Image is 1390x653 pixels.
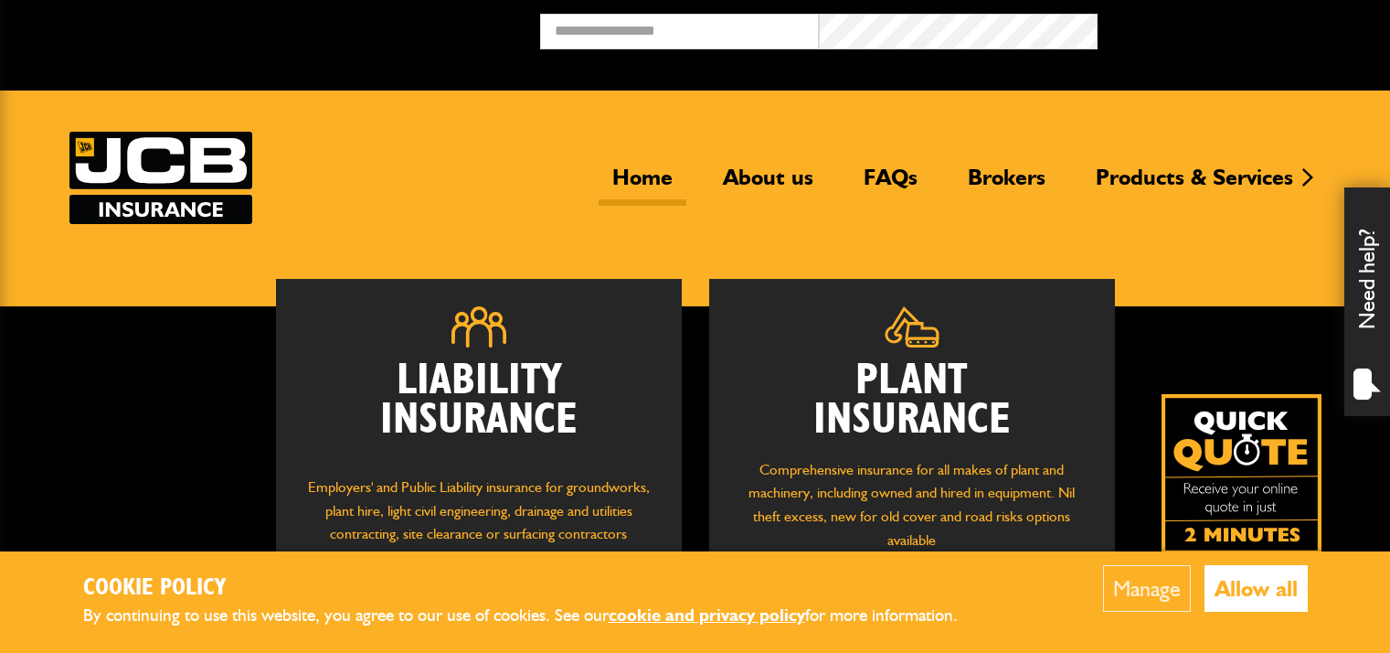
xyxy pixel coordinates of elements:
[69,132,252,224] a: JCB Insurance Services
[1162,394,1321,554] img: Quick Quote
[954,164,1059,206] a: Brokers
[83,574,988,603] h2: Cookie Policy
[303,476,654,563] p: Employers' and Public Liability insurance for groundworks, plant hire, light civil engineering, d...
[1103,565,1191,612] button: Manage
[1082,164,1307,206] a: Products & Services
[1098,14,1376,42] button: Broker Login
[599,164,686,206] a: Home
[303,361,654,458] h2: Liability Insurance
[1344,187,1390,416] div: Need help?
[609,605,805,626] a: cookie and privacy policy
[737,458,1088,551] p: Comprehensive insurance for all makes of plant and machinery, including owned and hired in equipm...
[709,164,827,206] a: About us
[69,132,252,224] img: JCB Insurance Services logo
[83,602,988,630] p: By continuing to use this website, you agree to our use of cookies. See our for more information.
[1204,565,1308,612] button: Allow all
[1162,394,1321,554] a: Get your insurance quote isn just 2-minutes
[850,164,931,206] a: FAQs
[737,361,1088,440] h2: Plant Insurance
